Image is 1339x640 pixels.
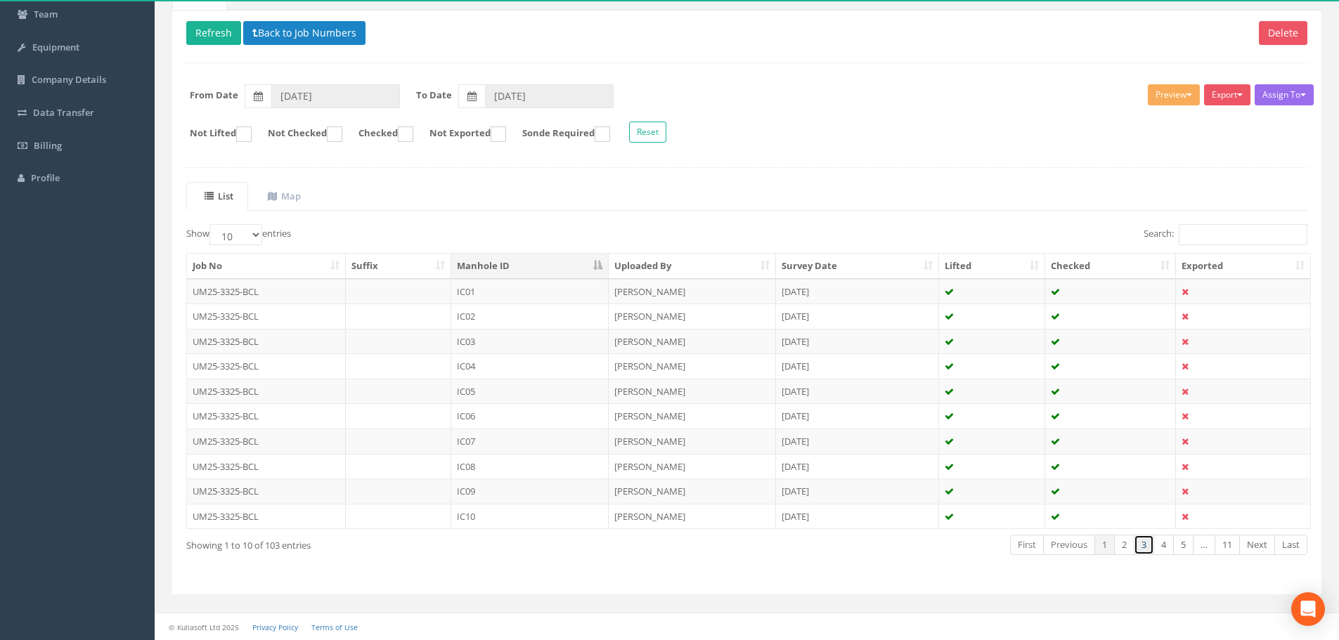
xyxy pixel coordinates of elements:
[1204,84,1250,105] button: Export
[243,21,366,45] button: Back to Job Numbers
[776,504,939,529] td: [DATE]
[1215,535,1240,555] a: 11
[508,126,610,142] label: Sonde Required
[187,429,346,454] td: UM25-3325-BCL
[34,8,58,20] span: Team
[205,190,233,202] uib-tab-heading: List
[609,504,776,529] td: [PERSON_NAME]
[169,622,239,632] small: © Kullasoft Ltd 2025
[451,303,609,329] td: IC02
[1173,535,1194,555] a: 5
[451,254,609,279] th: Manhole ID: activate to sort column descending
[209,224,262,245] select: Showentries
[187,478,346,504] td: UM25-3325-BCL
[1094,535,1115,555] a: 1
[1010,535,1044,555] a: First
[1274,535,1307,555] a: Last
[776,254,939,279] th: Survey Date: activate to sort column ascending
[776,303,939,329] td: [DATE]
[34,139,62,152] span: Billing
[609,478,776,504] td: [PERSON_NAME]
[190,89,238,102] label: From Date
[1045,254,1176,279] th: Checked: activate to sort column ascending
[451,279,609,304] td: IC01
[415,126,506,142] label: Not Exported
[451,403,609,429] td: IC06
[1114,535,1134,555] a: 2
[187,279,346,304] td: UM25-3325-BCL
[1179,224,1307,245] input: Search:
[1144,224,1307,245] label: Search:
[776,329,939,354] td: [DATE]
[776,379,939,404] td: [DATE]
[451,504,609,529] td: IC10
[451,379,609,404] td: IC05
[311,622,358,632] a: Terms of Use
[271,84,400,108] input: From Date
[186,533,641,552] div: Showing 1 to 10 of 103 entries
[776,279,939,304] td: [DATE]
[187,504,346,529] td: UM25-3325-BCL
[32,73,106,86] span: Company Details
[451,329,609,354] td: IC03
[416,89,452,102] label: To Date
[1153,535,1174,555] a: 4
[32,41,79,53] span: Equipment
[187,403,346,429] td: UM25-3325-BCL
[776,353,939,379] td: [DATE]
[609,353,776,379] td: [PERSON_NAME]
[187,329,346,354] td: UM25-3325-BCL
[186,182,248,211] a: List
[31,171,60,184] span: Profile
[187,254,346,279] th: Job No: activate to sort column ascending
[776,454,939,479] td: [DATE]
[1176,254,1310,279] th: Exported: activate to sort column ascending
[609,429,776,454] td: [PERSON_NAME]
[186,224,291,245] label: Show entries
[451,454,609,479] td: IC08
[609,454,776,479] td: [PERSON_NAME]
[1255,84,1314,105] button: Assign To
[1148,84,1200,105] button: Preview
[485,84,614,108] input: To Date
[609,254,776,279] th: Uploaded By: activate to sort column ascending
[776,478,939,504] td: [DATE]
[186,21,241,45] button: Refresh
[254,126,342,142] label: Not Checked
[176,126,252,142] label: Not Lifted
[1043,535,1095,555] a: Previous
[609,279,776,304] td: [PERSON_NAME]
[451,478,609,504] td: IC09
[629,122,666,143] button: Reset
[776,403,939,429] td: [DATE]
[609,403,776,429] td: [PERSON_NAME]
[451,353,609,379] td: IC04
[1193,535,1215,555] a: …
[187,353,346,379] td: UM25-3325-BCL
[1134,535,1154,555] a: 3
[268,190,301,202] uib-tab-heading: Map
[451,429,609,454] td: IC07
[187,303,346,329] td: UM25-3325-BCL
[609,303,776,329] td: [PERSON_NAME]
[939,254,1046,279] th: Lifted: activate to sort column ascending
[609,329,776,354] td: [PERSON_NAME]
[187,454,346,479] td: UM25-3325-BCL
[33,106,94,119] span: Data Transfer
[776,429,939,454] td: [DATE]
[609,379,776,404] td: [PERSON_NAME]
[346,254,452,279] th: Suffix: activate to sort column ascending
[1291,592,1325,626] div: Open Intercom Messenger
[1239,535,1275,555] a: Next
[1259,21,1307,45] button: Delete
[344,126,413,142] label: Checked
[187,379,346,404] td: UM25-3325-BCL
[250,182,316,211] a: Map
[252,622,298,632] a: Privacy Policy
